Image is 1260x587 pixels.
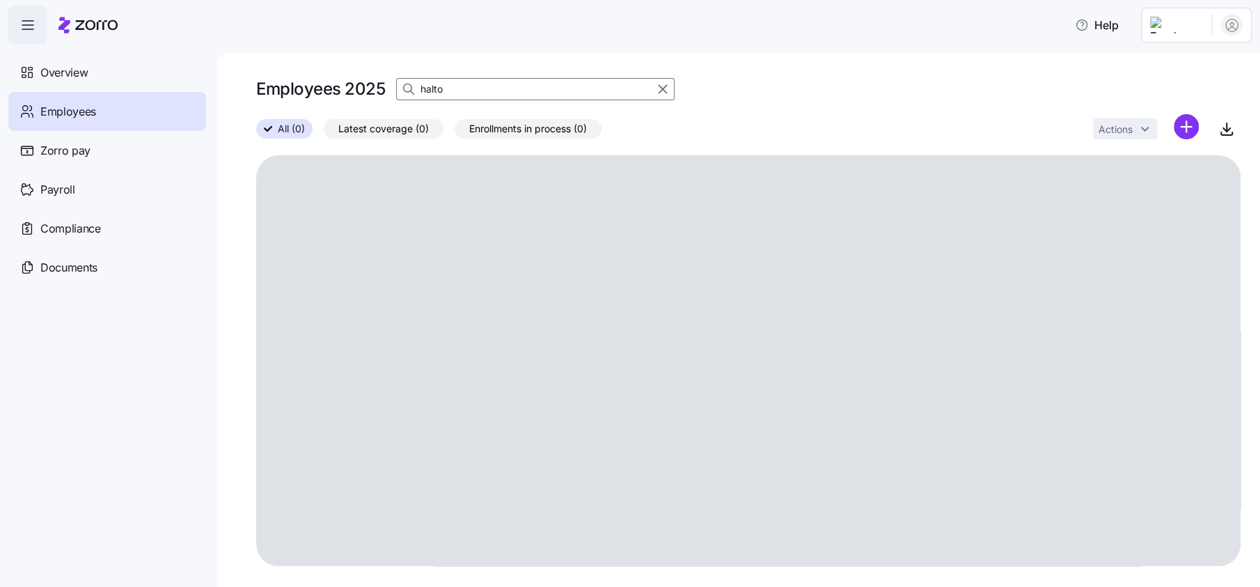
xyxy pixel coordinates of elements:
[1093,118,1157,139] button: Actions
[8,131,206,170] a: Zorro pay
[8,248,206,287] a: Documents
[40,142,90,159] span: Zorro pay
[40,103,96,120] span: Employees
[40,64,88,81] span: Overview
[8,92,206,131] a: Employees
[40,220,101,237] span: Compliance
[278,120,305,138] span: All (0)
[469,120,587,138] span: Enrollments in process (0)
[396,78,675,100] input: Search Employees
[40,259,97,276] span: Documents
[338,120,429,138] span: Latest coverage (0)
[8,209,206,248] a: Compliance
[1098,125,1133,134] span: Actions
[1174,114,1199,139] svg: add icon
[1064,11,1130,39] button: Help
[256,78,385,100] h1: Employees 2025
[8,53,206,92] a: Overview
[1150,17,1200,33] img: Employer logo
[8,170,206,209] a: Payroll
[40,181,75,198] span: Payroll
[1075,17,1119,33] span: Help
